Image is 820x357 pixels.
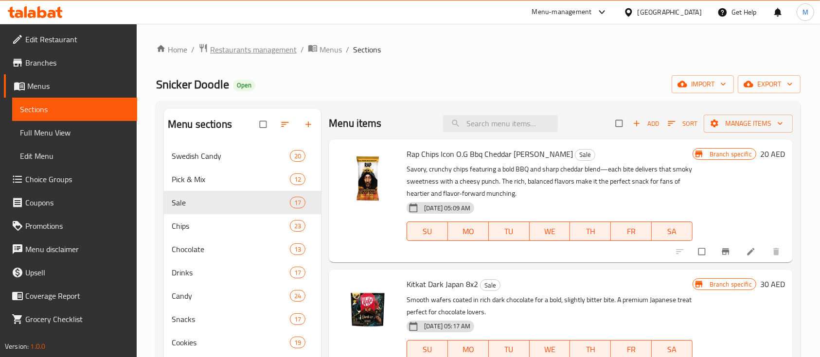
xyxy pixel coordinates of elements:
button: delete [766,241,789,262]
div: items [290,267,305,278]
a: Edit Menu [12,144,137,168]
button: Add [630,116,661,131]
span: 17 [290,198,305,207]
div: Cookies19 [164,331,321,354]
span: WE [534,224,567,238]
h2: Menu sections [168,117,232,132]
a: Branches [4,51,137,74]
span: Menus [27,80,129,92]
div: Chocolate13 [164,238,321,261]
a: Full Menu View [12,121,137,144]
span: Menus [320,44,342,55]
span: Cookies [172,337,290,348]
a: Coupons [4,191,137,214]
a: Edit Restaurant [4,28,137,51]
a: Upsell [4,261,137,284]
span: Full Menu View [20,127,129,138]
span: Branch specific [706,280,756,289]
div: Open [233,80,255,91]
div: Pick & Mix12 [164,168,321,191]
div: items [290,197,305,208]
div: items [290,220,305,232]
span: Snicker Doodle [156,73,229,95]
span: [DATE] 05:17 AM [420,322,474,331]
span: Drinks [172,267,290,278]
span: Sort items [661,116,704,131]
span: Restaurants management [210,44,297,55]
span: Manage items [712,118,785,130]
button: WE [530,221,570,241]
span: SA [656,224,689,238]
a: Menus [308,43,342,56]
h6: 30 AED [760,277,785,291]
span: Version: [5,340,29,353]
button: Manage items [704,115,793,133]
div: items [290,173,305,185]
span: M [802,7,808,17]
a: Coverage Report [4,284,137,307]
span: Edit Menu [20,150,129,162]
span: Kitkat Dark Japan 8x2 [407,277,478,291]
span: import [679,78,726,90]
span: Select all sections [254,115,274,134]
span: TU [493,342,526,357]
span: Menu disclaimer [25,243,129,255]
span: 20 [290,152,305,161]
button: Add section [298,114,321,135]
span: Select section [610,114,630,133]
span: MO [452,342,485,357]
li: / [191,44,195,55]
div: Menu-management [532,6,592,18]
button: TH [570,221,611,241]
nav: breadcrumb [156,43,801,56]
p: Smooth wafers coated in rich dark chocolate for a bold, slightly bitter bite. A premium Japanese ... [407,294,692,318]
span: MO [452,224,485,238]
div: Sale [172,197,290,208]
span: Grocery Checklist [25,313,129,325]
a: Menus [4,74,137,98]
a: Edit menu item [746,247,758,256]
span: 13 [290,245,305,254]
div: items [290,150,305,162]
div: items [290,290,305,302]
span: 24 [290,291,305,301]
span: Select to update [693,242,713,261]
span: Sections [353,44,381,55]
div: Sale [480,279,500,291]
span: 1.0.0 [30,340,45,353]
img: Kitkat Dark Japan 8x2 [337,277,399,340]
button: TU [489,221,530,241]
button: FR [611,221,652,241]
div: Sale17 [164,191,321,214]
input: search [443,115,558,132]
li: / [346,44,349,55]
a: Home [156,44,187,55]
span: FR [615,342,648,357]
div: Candy24 [164,284,321,307]
span: Snacks [172,313,290,325]
div: Snacks17 [164,307,321,331]
span: SU [411,342,444,357]
p: Savory, crunchy chips featuring a bold BBQ and sharp cheddar blend—each bite delivers that smoky ... [407,163,692,200]
span: Sections [20,103,129,115]
span: Upsell [25,267,129,278]
span: Sort sections [274,114,298,135]
span: Chips [172,220,290,232]
span: SU [411,224,444,238]
span: TH [574,224,607,238]
span: Open [233,81,255,89]
a: Choice Groups [4,168,137,191]
h6: 20 AED [760,147,785,161]
div: Chips23 [164,214,321,238]
span: TH [574,342,607,357]
span: Swedish Candy [172,150,290,162]
span: FR [615,224,648,238]
span: Pick & Mix [172,173,290,185]
div: [GEOGRAPHIC_DATA] [638,7,702,17]
span: WE [534,342,567,357]
span: Chocolate [172,243,290,255]
span: Edit Restaurant [25,34,129,45]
